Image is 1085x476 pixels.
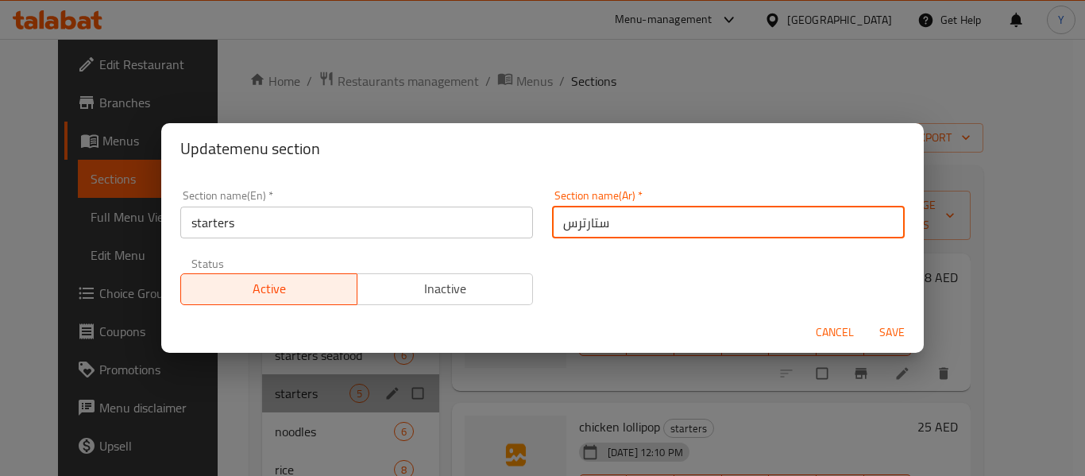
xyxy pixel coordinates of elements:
[180,207,533,238] input: Please enter section name(en)
[809,318,860,347] button: Cancel
[552,207,905,238] input: Please enter section name(ar)
[867,318,917,347] button: Save
[873,323,911,342] span: Save
[187,277,351,300] span: Active
[180,136,905,161] h2: Update menu section
[364,277,527,300] span: Inactive
[180,273,357,305] button: Active
[357,273,534,305] button: Inactive
[816,323,854,342] span: Cancel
